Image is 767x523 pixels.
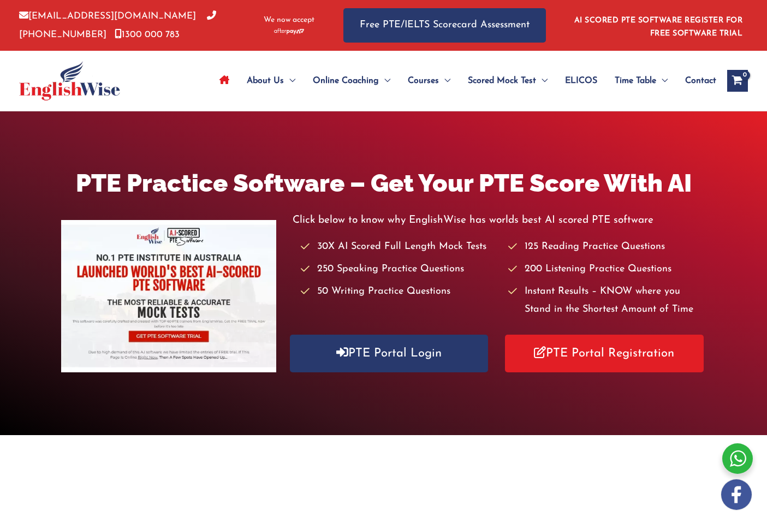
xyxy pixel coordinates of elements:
img: cropped-ew-logo [19,61,120,100]
li: 200 Listening Practice Questions [508,260,705,278]
aside: Header Widget 1 [568,8,748,43]
span: Contact [685,62,716,100]
a: Time TableMenu Toggle [606,62,676,100]
a: View Shopping Cart, empty [727,70,748,92]
a: AI SCORED PTE SOFTWARE REGISTER FOR FREE SOFTWARE TRIAL [574,16,743,38]
li: Instant Results – KNOW where you Stand in the Shortest Amount of Time [508,283,705,319]
a: CoursesMenu Toggle [399,62,459,100]
span: Online Coaching [313,62,379,100]
span: Menu Toggle [656,62,668,100]
img: Afterpay-Logo [274,28,304,34]
span: Menu Toggle [536,62,548,100]
a: [EMAIL_ADDRESS][DOMAIN_NAME] [19,11,196,21]
span: Time Table [615,62,656,100]
a: [PHONE_NUMBER] [19,11,216,39]
li: 250 Speaking Practice Questions [301,260,498,278]
a: Free PTE/IELTS Scorecard Assessment [343,8,546,43]
span: Menu Toggle [284,62,295,100]
a: Online CoachingMenu Toggle [304,62,399,100]
nav: Site Navigation: Main Menu [211,62,716,100]
img: white-facebook.png [721,479,752,510]
li: 50 Writing Practice Questions [301,283,498,301]
span: Menu Toggle [379,62,390,100]
span: Menu Toggle [439,62,450,100]
li: 30X AI Scored Full Length Mock Tests [301,238,498,256]
p: Click below to know why EnglishWise has worlds best AI scored PTE software [293,211,706,229]
li: 125 Reading Practice Questions [508,238,705,256]
span: About Us [247,62,284,100]
a: ELICOS [556,62,606,100]
a: PTE Portal Login [290,335,488,372]
span: ELICOS [565,62,597,100]
a: Scored Mock TestMenu Toggle [459,62,556,100]
h1: PTE Practice Software – Get Your PTE Score With AI [61,166,705,200]
span: Courses [408,62,439,100]
a: PTE Portal Registration [505,335,703,372]
a: 1300 000 783 [115,30,180,39]
a: About UsMenu Toggle [238,62,304,100]
span: We now accept [264,15,314,26]
span: Scored Mock Test [468,62,536,100]
img: pte-institute-main [61,220,276,372]
a: Contact [676,62,716,100]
